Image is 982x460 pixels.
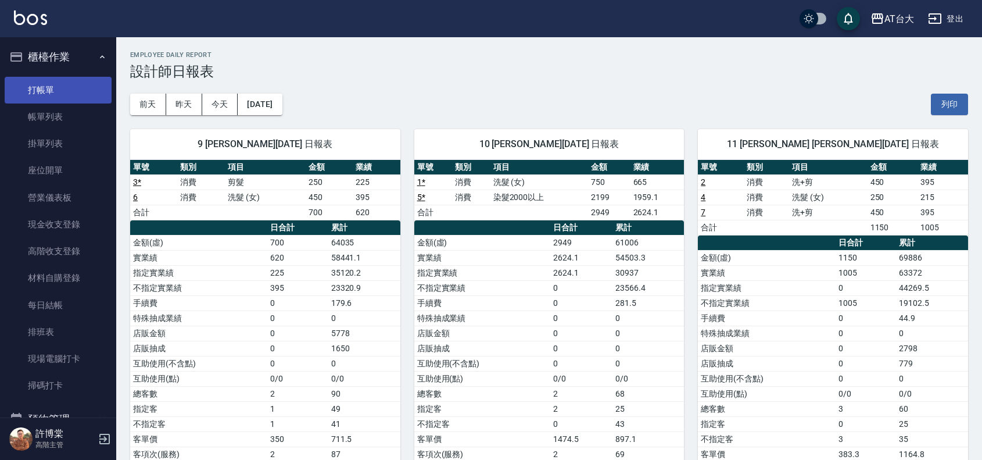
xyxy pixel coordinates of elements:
td: 1959.1 [630,190,684,205]
td: 不指定客 [130,416,267,432]
td: 2 [550,401,612,416]
button: save [837,7,860,30]
td: 44269.5 [896,280,968,295]
th: 累計 [896,236,968,251]
td: 金額(虛) [698,250,835,265]
h2: Employee Daily Report [130,51,968,59]
td: 2199 [588,190,630,205]
td: 消費 [744,205,790,220]
td: 35120.2 [328,265,400,280]
td: 0/0 [896,386,968,401]
td: 1474.5 [550,432,612,447]
th: 業績 [353,160,400,175]
td: 44.9 [896,311,968,326]
td: 0 [267,356,328,371]
button: 預約管理 [5,404,112,434]
td: 2798 [896,341,968,356]
td: 0 [896,326,968,341]
table: a dense table [130,160,400,220]
td: 染髮2000以上 [490,190,589,205]
a: 帳單列表 [5,104,112,130]
td: 0/0 [836,386,896,401]
td: 互助使用(不含點) [130,356,267,371]
a: 現場電腦打卡 [5,345,112,372]
td: 消費 [452,190,490,205]
td: 互助使用(不含點) [698,371,835,386]
td: 金額(虛) [414,235,551,250]
td: 總客數 [698,401,835,416]
td: 665 [630,174,684,190]
td: 225 [353,174,400,190]
td: 3 [836,401,896,416]
td: 互助使用(點) [414,371,551,386]
img: Person [9,427,33,451]
td: 指定客 [698,416,835,432]
th: 業績 [918,160,968,175]
td: 手續費 [130,295,267,311]
td: 0 [550,295,612,311]
span: 9 [PERSON_NAME][DATE] 日報表 [144,138,386,150]
a: 7 [701,208,705,217]
td: 實業績 [698,265,835,280]
td: 消費 [452,174,490,190]
th: 類別 [452,160,490,175]
td: 0 [267,326,328,341]
td: 0 [836,356,896,371]
a: 營業儀表板 [5,184,112,211]
td: 0 [836,416,896,432]
td: 洗+剪 [789,205,867,220]
td: 0 [550,416,612,432]
td: 客單價 [414,432,551,447]
td: 41 [328,416,400,432]
td: 洗髮 (女) [225,190,306,205]
a: 每日結帳 [5,292,112,319]
th: 單號 [698,160,744,175]
th: 單號 [414,160,452,175]
td: 消費 [177,190,224,205]
a: 排班表 [5,319,112,345]
span: 10 [PERSON_NAME][DATE] 日報表 [428,138,671,150]
td: 700 [306,205,353,220]
td: 1 [267,416,328,432]
td: 25 [896,416,968,432]
td: 0 [836,280,896,295]
td: 620 [353,205,400,220]
td: 3 [836,432,896,447]
th: 類別 [177,160,224,175]
td: 0 [612,326,684,341]
td: 實業績 [414,250,551,265]
td: 35 [896,432,968,447]
td: 54503.3 [612,250,684,265]
td: 店販抽成 [698,356,835,371]
td: 0 [267,341,328,356]
td: 620 [267,250,328,265]
td: 5778 [328,326,400,341]
td: 43 [612,416,684,432]
td: 手續費 [698,311,835,326]
td: 350 [267,432,328,447]
td: 0 [612,356,684,371]
td: 897.1 [612,432,684,447]
td: 700 [267,235,328,250]
td: 互助使用(點) [698,386,835,401]
td: 1005 [836,265,896,280]
span: 11 [PERSON_NAME] [PERSON_NAME][DATE] 日報表 [712,138,954,150]
td: 395 [918,174,968,190]
button: AT台大 [866,7,919,31]
td: 0 [328,311,400,326]
td: 總客數 [414,386,551,401]
td: 395 [267,280,328,295]
td: 63372 [896,265,968,280]
td: 0 [328,356,400,371]
button: 列印 [931,94,968,115]
td: 711.5 [328,432,400,447]
td: 2 [267,386,328,401]
h3: 設計師日報表 [130,63,968,80]
a: 打帳單 [5,77,112,104]
td: 剪髮 [225,174,306,190]
td: 0/0 [612,371,684,386]
td: 90 [328,386,400,401]
td: 225 [267,265,328,280]
td: 69886 [896,250,968,265]
td: 總客數 [130,386,267,401]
